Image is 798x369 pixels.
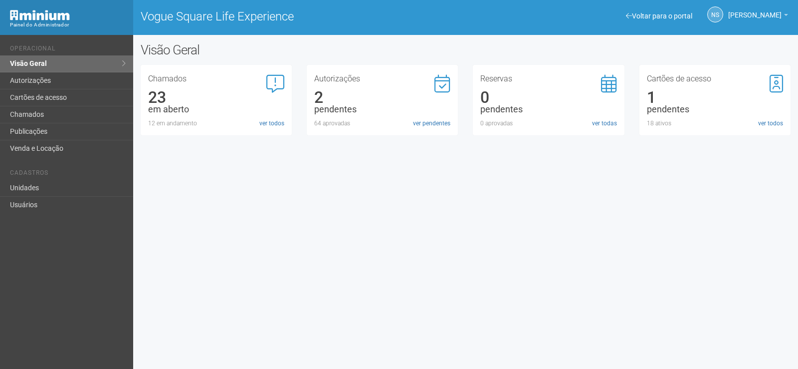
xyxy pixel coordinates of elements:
[10,10,70,20] img: Minium
[728,1,782,19] span: Nicolle Silva
[148,105,284,114] div: em aberto
[141,10,458,23] h1: Vogue Square Life Experience
[626,12,692,20] a: Voltar para o portal
[10,169,126,180] li: Cadastros
[707,6,723,22] a: NS
[480,75,616,83] h3: Reservas
[10,20,126,29] div: Painel do Administrador
[647,93,783,102] div: 1
[259,119,284,128] a: ver todos
[314,75,450,83] h3: Autorizações
[314,119,450,128] div: 64 aprovadas
[480,119,616,128] div: 0 aprovadas
[10,45,126,55] li: Operacional
[148,93,284,102] div: 23
[480,93,616,102] div: 0
[314,93,450,102] div: 2
[413,119,450,128] a: ver pendentes
[592,119,617,128] a: ver todas
[148,119,284,128] div: 12 em andamento
[480,105,616,114] div: pendentes
[728,12,788,20] a: [PERSON_NAME]
[647,119,783,128] div: 18 ativos
[647,105,783,114] div: pendentes
[148,75,284,83] h3: Chamados
[314,105,450,114] div: pendentes
[141,42,403,57] h2: Visão Geral
[647,75,783,83] h3: Cartões de acesso
[758,119,783,128] a: ver todos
